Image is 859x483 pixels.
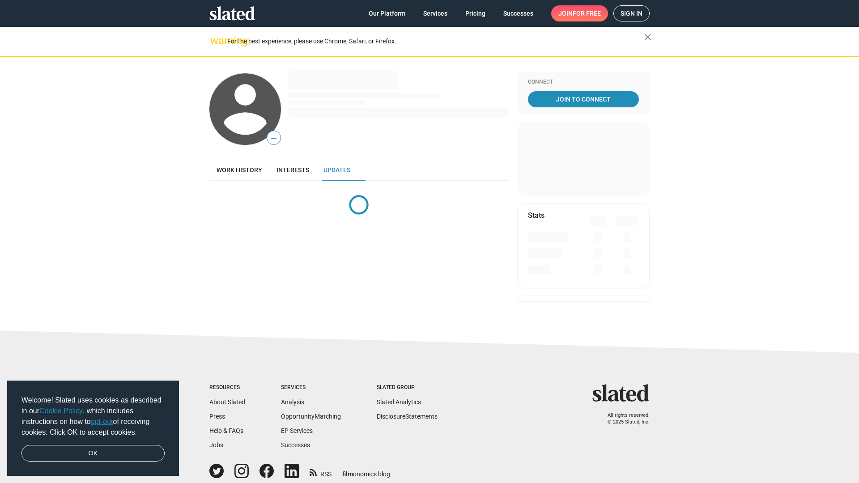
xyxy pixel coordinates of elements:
span: Work history [217,166,262,174]
span: Interests [276,166,309,174]
span: Pricing [465,5,485,21]
a: Slated Analytics [377,398,421,406]
div: For the best experience, please use Chrome, Safari, or Firefox. [227,35,644,47]
a: Successes [496,5,540,21]
span: Join To Connect [530,91,637,107]
a: OpportunityMatching [281,413,341,420]
span: Sign in [621,6,642,21]
a: Pricing [458,5,493,21]
span: for free [573,5,601,21]
div: Slated Group [377,384,438,391]
a: dismiss cookie message [21,445,165,462]
span: Welcome! Slated uses cookies as described in our , which includes instructions on how to of recei... [21,395,165,438]
a: Interests [269,159,316,181]
a: Sign in [613,5,650,21]
a: Cookie Policy [39,407,83,415]
a: opt-out [91,418,113,425]
a: Joinfor free [551,5,608,21]
a: About Slated [209,398,245,406]
span: Updates [323,166,350,174]
div: Connect [528,79,639,86]
div: Services [281,384,341,391]
div: Resources [209,384,245,391]
span: Our Platform [369,5,405,21]
mat-icon: close [642,32,653,42]
div: cookieconsent [7,381,179,476]
a: Services [416,5,455,21]
a: Work history [209,159,269,181]
a: Analysis [281,398,304,406]
span: — [267,132,281,144]
a: Join To Connect [528,91,639,107]
a: Updates [316,159,357,181]
mat-icon: warning [210,35,221,46]
mat-card-title: Stats [528,211,544,220]
a: Help & FAQs [209,427,243,434]
a: Jobs [209,441,223,449]
span: Join [558,5,601,21]
a: filmonomics blog [342,463,390,479]
p: All rights reserved. © 2025 Slated, Inc. [598,412,650,425]
a: Press [209,413,225,420]
a: RSS [310,465,332,479]
a: DisclosureStatements [377,413,438,420]
span: film [342,470,353,478]
span: Successes [503,5,533,21]
a: Successes [281,441,310,449]
span: Services [423,5,447,21]
a: Our Platform [361,5,412,21]
a: EP Services [281,427,313,434]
